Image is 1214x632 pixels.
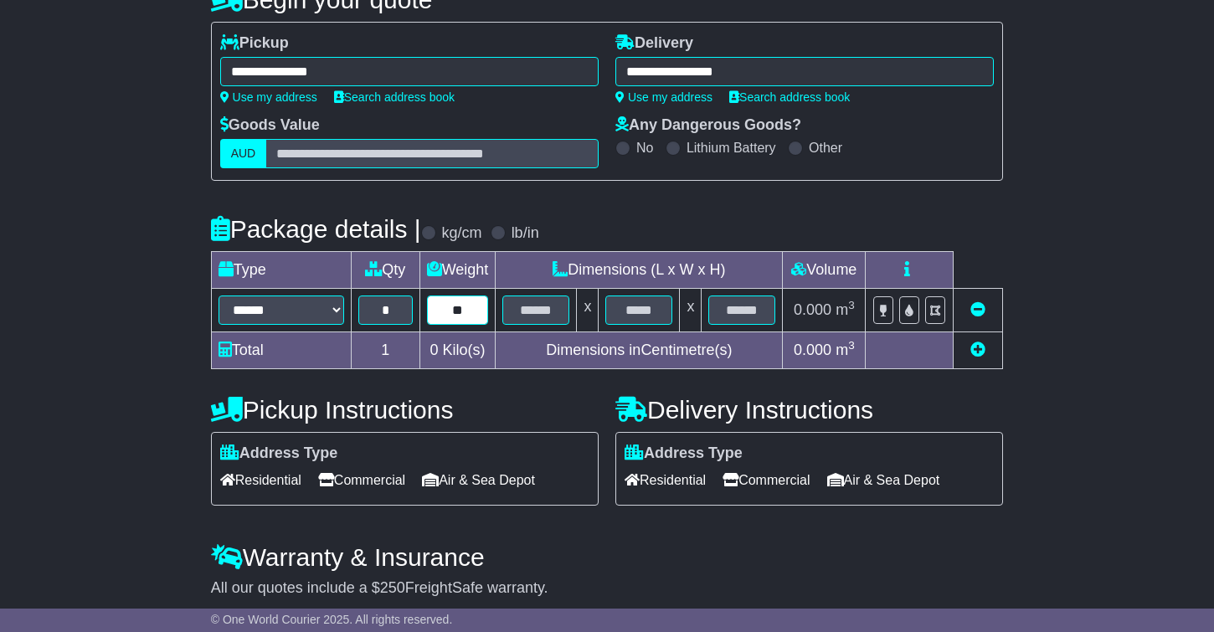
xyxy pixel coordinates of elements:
[496,252,783,289] td: Dimensions (L x W x H)
[615,34,693,53] label: Delivery
[794,342,831,358] span: 0.000
[380,579,405,596] span: 250
[419,332,496,369] td: Kilo(s)
[351,332,419,369] td: 1
[625,467,706,493] span: Residential
[836,342,855,358] span: m
[211,613,453,626] span: © One World Courier 2025. All rights reserved.
[318,467,405,493] span: Commercial
[680,289,702,332] td: x
[211,543,1004,571] h4: Warranty & Insurance
[334,90,455,104] a: Search address book
[615,396,1003,424] h4: Delivery Instructions
[615,116,801,135] label: Any Dangerous Goods?
[970,342,985,358] a: Add new item
[848,339,855,352] sup: 3
[211,396,599,424] h4: Pickup Instructions
[794,301,831,318] span: 0.000
[848,299,855,311] sup: 3
[827,467,940,493] span: Air & Sea Depot
[430,342,439,358] span: 0
[496,332,783,369] td: Dimensions in Centimetre(s)
[220,116,320,135] label: Goods Value
[422,467,535,493] span: Air & Sea Depot
[687,140,776,156] label: Lithium Battery
[211,332,351,369] td: Total
[970,301,985,318] a: Remove this item
[625,444,743,463] label: Address Type
[220,139,267,168] label: AUD
[220,90,317,104] a: Use my address
[636,140,653,156] label: No
[723,467,810,493] span: Commercial
[211,252,351,289] td: Type
[220,34,289,53] label: Pickup
[442,224,482,243] label: kg/cm
[577,289,599,332] td: x
[512,224,539,243] label: lb/in
[220,467,301,493] span: Residential
[836,301,855,318] span: m
[729,90,850,104] a: Search address book
[351,252,419,289] td: Qty
[220,444,338,463] label: Address Type
[419,252,496,289] td: Weight
[783,252,866,289] td: Volume
[615,90,712,104] a: Use my address
[809,140,842,156] label: Other
[211,215,421,243] h4: Package details |
[211,579,1004,598] div: All our quotes include a $ FreightSafe warranty.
